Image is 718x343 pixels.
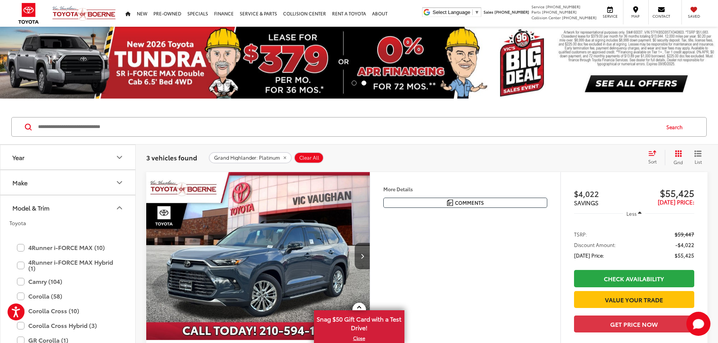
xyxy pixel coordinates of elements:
span: Sales [484,9,493,15]
span: Service [531,4,545,9]
span: Snag $50 Gift Card with a Test Drive! [315,311,404,334]
span: Select Language [433,9,470,15]
label: Camry (104) [17,275,119,288]
span: List [694,159,702,165]
div: Model & Trim [12,204,49,211]
span: $59,447 [675,230,694,238]
div: Make [115,178,124,187]
span: [PHONE_NUMBER] [562,15,597,20]
span: Less [626,210,637,217]
span: $4,022 [574,188,634,199]
span: 3 vehicles found [146,153,197,162]
span: $55,425 [634,187,694,198]
button: Model & TrimModel & Trim [0,195,136,220]
span: Service [602,14,618,19]
button: List View [689,150,707,165]
span: [DATE] Price: [574,252,604,259]
div: 2025 Toyota Grand Highlander Platinum 0 [146,172,370,340]
label: Corolla (58) [17,290,119,303]
span: [DATE] Price: [658,198,694,206]
img: Vic Vaughan Toyota of Boerne [52,6,116,21]
span: Clear All [299,155,319,161]
img: 2025 Toyota Grand Highlander Platinum [146,172,370,340]
span: [PHONE_NUMBER] [546,4,580,9]
span: Toyota [9,219,26,227]
svg: Start Chat [686,312,710,336]
div: Year [115,153,124,162]
button: YearYear [0,145,136,169]
span: Discount Amount: [574,241,616,248]
span: [PHONE_NUMBER] [494,9,529,15]
div: Make [12,179,28,186]
span: Grand Highlander: Platinum [214,155,280,161]
span: TSRP: [574,230,587,238]
span: Collision Center [531,15,561,20]
button: Next image [355,243,370,269]
button: Comments [383,198,547,208]
h4: More Details [383,186,547,192]
button: MakeMake [0,170,136,195]
span: Parts [531,9,541,15]
a: 2025 Toyota Grand Highlander Platinum2025 Toyota Grand Highlander Platinum2025 Toyota Grand Highl... [146,172,370,340]
input: Search by Make, Model, or Keyword [37,118,659,136]
button: Clear All [294,152,324,163]
span: Comments [455,199,484,206]
button: Get Price Now [574,316,694,332]
label: Corolla Cross Hybrid (3) [17,319,119,332]
button: Search [659,117,694,136]
a: Select Language​ [433,9,479,15]
span: -$4,022 [675,241,694,248]
span: Map [627,14,644,19]
label: 4Runner i-FORCE MAX Hybrid (1) [17,256,119,275]
button: Toggle Chat Window [686,312,710,336]
span: ​ [472,9,473,15]
img: Comments [447,200,453,206]
span: [PHONE_NUMBER] [542,9,577,15]
label: Corolla Cross (10) [17,304,119,317]
span: Sort [648,158,657,165]
span: $55,425 [675,252,694,259]
button: Less [623,207,646,220]
button: Grid View [665,150,689,165]
span: Saved [686,14,702,19]
span: Contact [652,14,670,19]
button: Select sort value [645,150,665,165]
a: Check Availability [574,270,694,287]
button: remove Grand%20Highlander: Platinum [209,152,292,163]
a: Value Your Trade [574,291,694,308]
label: 4Runner i-FORCE MAX (10) [17,241,119,254]
span: Grid [674,159,683,165]
span: ▼ [475,9,479,15]
div: Year [12,154,24,161]
span: SAVINGS [574,198,599,207]
div: Model & Trim [115,203,124,212]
